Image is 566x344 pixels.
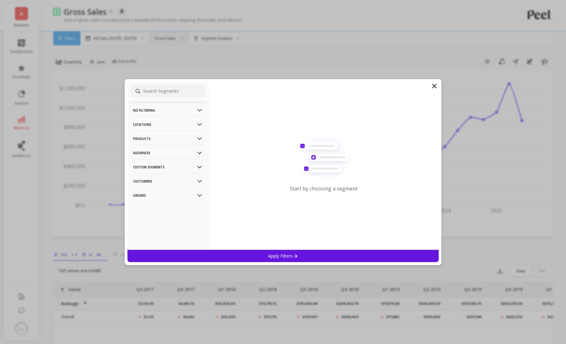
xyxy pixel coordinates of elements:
[133,173,203,189] p: Customers
[133,102,203,118] p: No filtering
[133,145,203,161] p: Audiences
[133,187,203,203] p: Orders
[268,253,298,259] p: Apply Filters
[133,116,203,132] p: Locations
[133,159,203,175] p: Custom Segments
[131,85,206,97] input: Search Segments
[290,185,358,192] p: Start by choosing a segment
[133,131,203,147] p: Products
